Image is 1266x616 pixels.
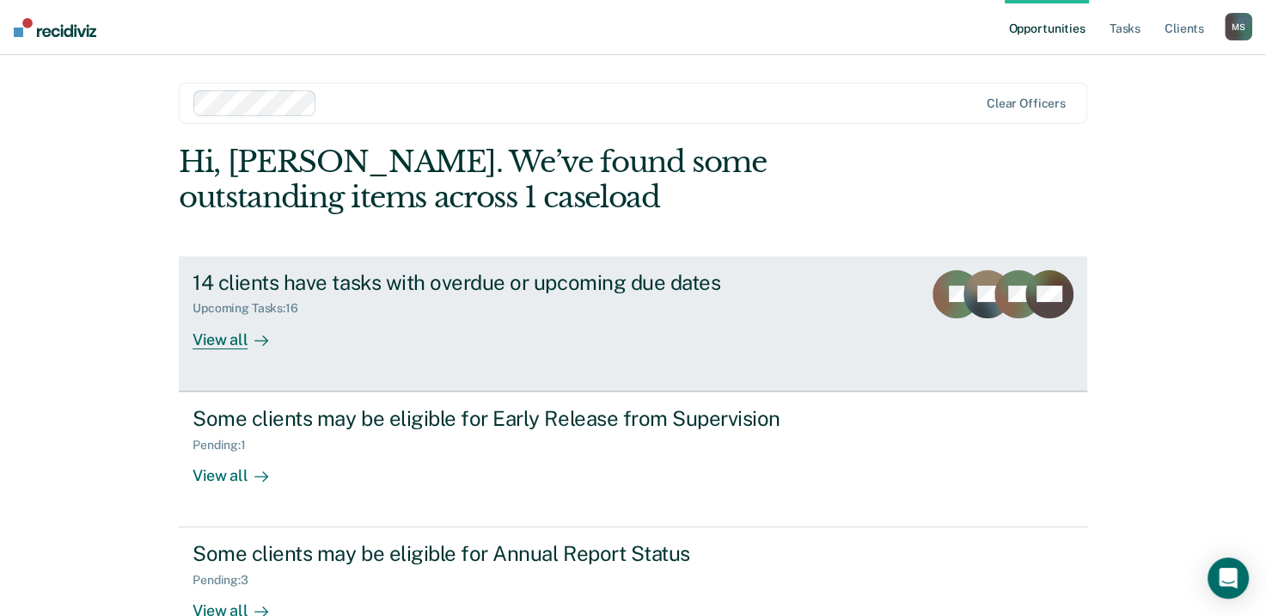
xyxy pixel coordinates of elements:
[179,391,1087,527] a: Some clients may be eligible for Early Release from SupervisionPending:1View all
[1225,13,1252,40] button: MS
[1225,13,1252,40] div: M S
[193,301,312,316] div: Upcoming Tasks : 16
[193,573,262,588] div: Pending : 3
[193,452,289,485] div: View all
[193,270,796,295] div: 14 clients have tasks with overdue or upcoming due dates
[179,145,905,215] div: Hi, [PERSON_NAME]. We’ve found some outstanding items across 1 caseload
[193,406,796,431] div: Some clients may be eligible for Early Release from Supervision
[1208,557,1249,599] div: Open Intercom Messenger
[14,18,96,37] img: Recidiviz
[193,438,260,453] div: Pending : 1
[193,316,289,349] div: View all
[193,541,796,566] div: Some clients may be eligible for Annual Report Status
[987,96,1066,111] div: Clear officers
[179,256,1087,391] a: 14 clients have tasks with overdue or upcoming due datesUpcoming Tasks:16View all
